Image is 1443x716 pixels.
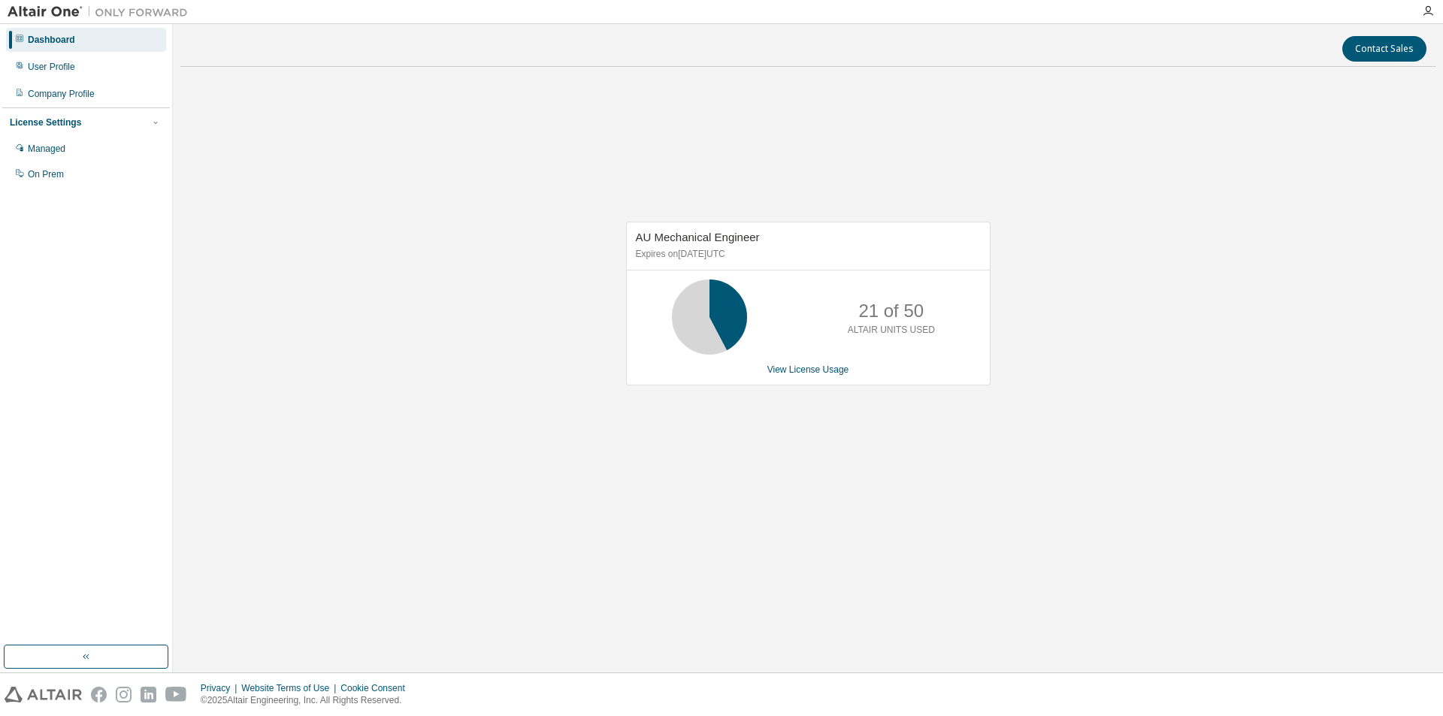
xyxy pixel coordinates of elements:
img: facebook.svg [91,687,107,702]
div: License Settings [10,116,81,128]
p: Expires on [DATE] UTC [636,248,977,261]
img: youtube.svg [165,687,187,702]
div: Cookie Consent [340,682,413,694]
img: altair_logo.svg [5,687,82,702]
p: 21 of 50 [858,298,924,324]
p: © 2025 Altair Engineering, Inc. All Rights Reserved. [201,694,414,707]
img: Altair One [8,5,195,20]
img: linkedin.svg [141,687,156,702]
p: ALTAIR UNITS USED [848,324,935,337]
div: Website Terms of Use [241,682,340,694]
div: Dashboard [28,34,75,46]
div: Privacy [201,682,241,694]
div: User Profile [28,61,75,73]
div: Company Profile [28,88,95,100]
a: View License Usage [767,364,849,375]
img: instagram.svg [116,687,132,702]
button: Contact Sales [1342,36,1426,62]
div: On Prem [28,168,64,180]
div: Managed [28,143,65,155]
span: AU Mechanical Engineer [636,231,760,243]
